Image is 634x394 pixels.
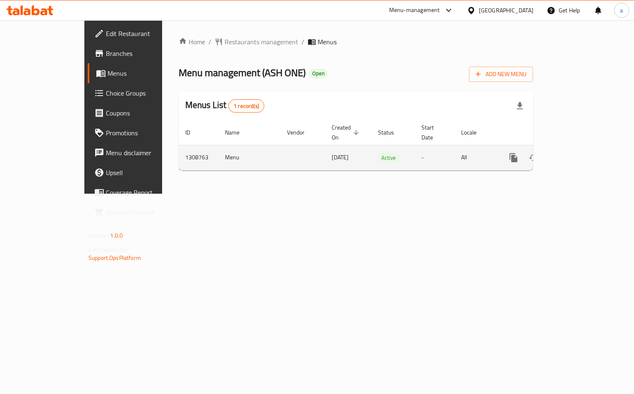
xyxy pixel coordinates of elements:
span: Menu management ( ASH ONE ) [179,63,306,82]
a: Choice Groups [88,83,190,103]
a: Edit Restaurant [88,24,190,43]
table: enhanced table [179,120,590,171]
span: Edit Restaurant [106,29,184,38]
a: Branches [88,43,190,63]
div: Export file [510,96,530,116]
span: Get support on: [89,244,127,255]
div: Total records count [228,99,264,113]
span: Created On [332,123,361,142]
span: Active [378,153,399,163]
span: 1 record(s) [229,102,264,110]
span: Add New Menu [476,69,526,79]
span: Branches [106,48,184,58]
span: Restaurants management [225,37,298,47]
td: Menu [218,145,280,170]
a: Menu disclaimer [88,143,190,163]
td: All [455,145,497,170]
button: Change Status [524,148,543,168]
a: Support.OpsPlatform [89,252,141,263]
div: Menu-management [389,5,440,15]
span: 1.0.0 [110,230,123,241]
span: Version: [89,230,109,241]
span: Menus [108,68,184,78]
td: - [415,145,455,170]
a: Restaurants management [215,37,298,47]
span: Menu disclaimer [106,148,184,158]
span: Menus [318,37,337,47]
span: [DATE] [332,152,349,163]
div: Open [309,69,328,79]
td: 1308763 [179,145,218,170]
a: Coupons [88,103,190,123]
a: Grocery Checklist [88,202,190,222]
li: / [301,37,304,47]
span: Choice Groups [106,88,184,98]
span: Status [378,127,405,137]
div: [GEOGRAPHIC_DATA] [479,6,534,15]
a: Promotions [88,123,190,143]
button: Add New Menu [469,67,533,82]
nav: breadcrumb [179,37,533,47]
span: Promotions [106,128,184,138]
li: / [208,37,211,47]
a: Coverage Report [88,183,190,202]
span: Coupons [106,108,184,118]
span: Name [225,127,250,137]
span: Coverage Report [106,187,184,197]
span: Vendor [287,127,315,137]
span: a [620,6,623,15]
span: Upsell [106,168,184,178]
button: more [504,148,524,168]
span: Grocery Checklist [106,207,184,217]
h2: Menus List [185,99,264,113]
th: Actions [497,120,590,145]
a: Home [179,37,205,47]
span: ID [185,127,201,137]
span: Open [309,70,328,77]
span: Locale [461,127,487,137]
a: Menus [88,63,190,83]
a: Upsell [88,163,190,183]
span: Start Date [421,123,445,142]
